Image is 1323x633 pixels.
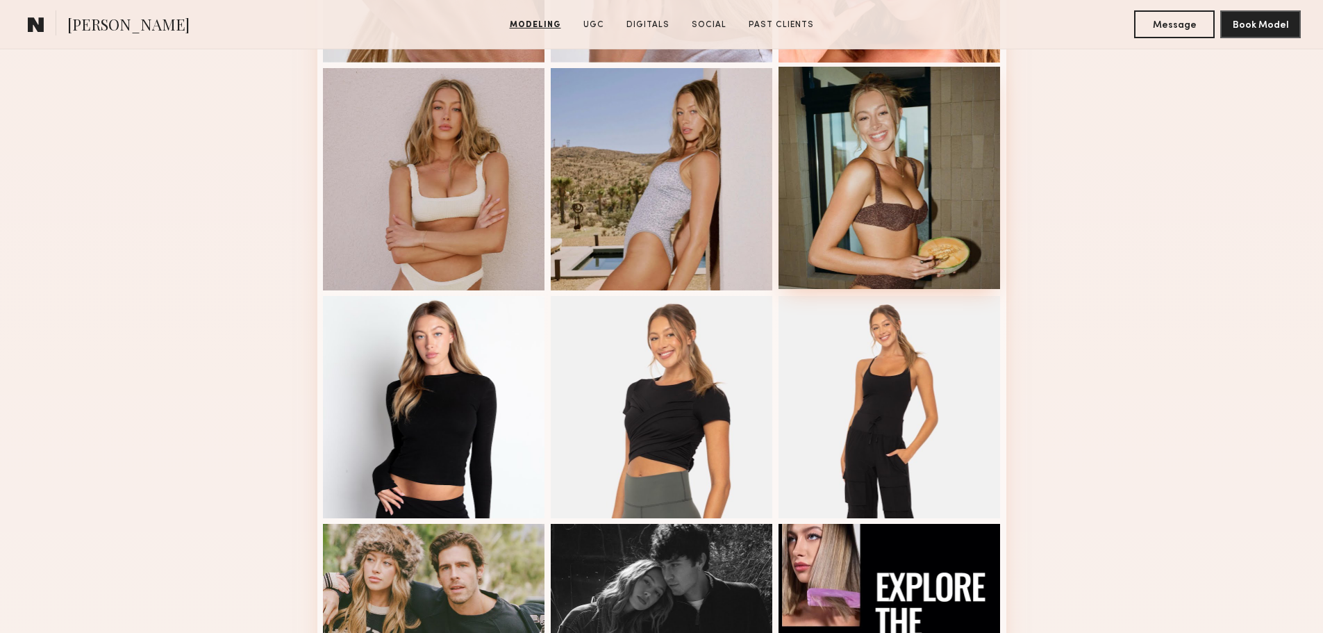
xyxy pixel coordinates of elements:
a: Modeling [504,19,567,31]
span: [PERSON_NAME] [67,14,190,38]
a: Past Clients [743,19,819,31]
a: Social [686,19,732,31]
a: Digitals [621,19,675,31]
a: Book Model [1220,18,1301,30]
a: UGC [578,19,610,31]
button: Message [1134,10,1215,38]
button: Book Model [1220,10,1301,38]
